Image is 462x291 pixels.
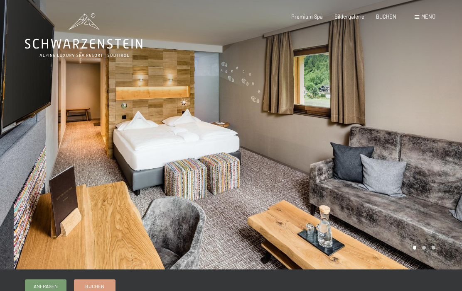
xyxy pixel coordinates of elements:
[376,13,396,20] a: BUCHEN
[421,13,435,20] span: Menü
[334,13,364,20] a: Bildergalerie
[34,283,58,290] span: Anfragen
[291,13,323,20] a: Premium Spa
[85,283,104,290] span: Buchen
